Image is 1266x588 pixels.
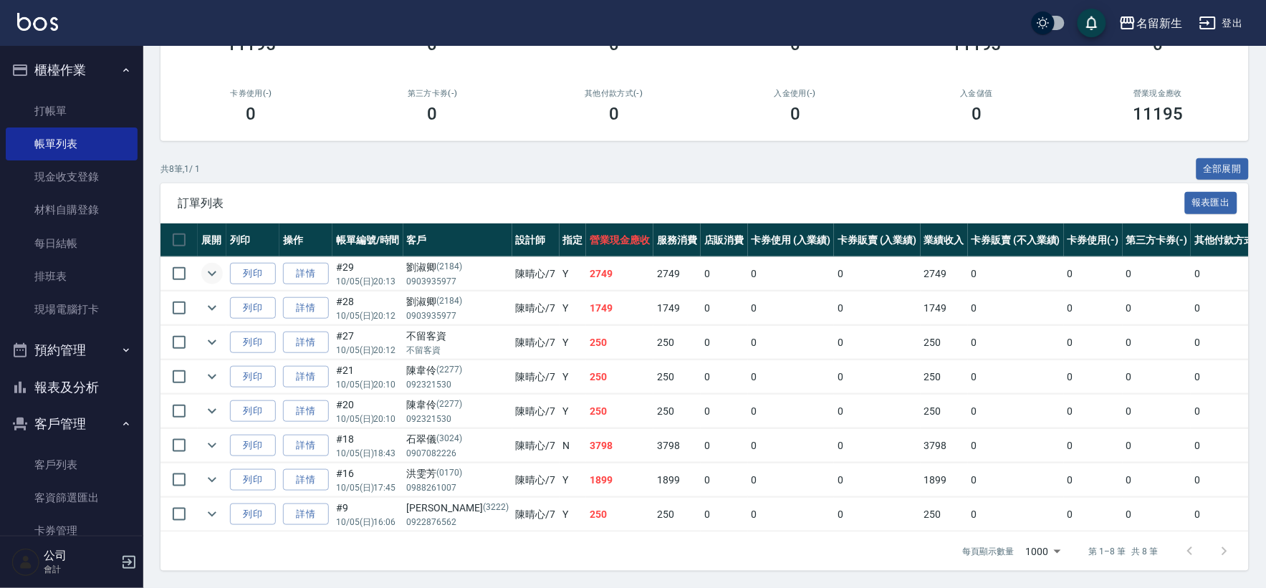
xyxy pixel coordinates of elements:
h2: 其他付款方式(-) [540,89,687,98]
p: 10/05 (日) 18:43 [336,447,400,460]
td: 2749 [921,257,968,291]
td: 250 [586,395,653,428]
td: 0 [748,326,835,360]
td: Y [560,463,587,497]
p: (0170) [437,466,463,481]
p: 10/05 (日) 20:10 [336,413,400,425]
td: 陳晴心 /7 [512,395,560,428]
button: 列印 [230,469,276,491]
td: 陳晴心 /7 [512,291,560,325]
p: 不留客資 [407,344,509,357]
p: 0988261007 [407,481,509,494]
td: 0 [968,429,1064,463]
button: 登出 [1194,10,1249,37]
a: 現金收支登錄 [6,160,138,193]
img: Logo [17,13,58,31]
td: 0 [834,463,921,497]
td: 3798 [653,429,701,463]
button: 全部展開 [1197,158,1250,180]
a: 報表匯出 [1185,196,1238,209]
td: 0 [1123,395,1191,428]
button: save [1078,9,1106,37]
td: 250 [586,326,653,360]
a: 打帳單 [6,95,138,127]
p: (2184) [437,260,463,275]
button: expand row [201,469,223,491]
h3: 0 [790,104,800,124]
td: 1749 [586,291,653,325]
td: 0 [1123,498,1191,531]
td: 0 [968,395,1064,428]
p: 0903935977 [407,309,509,322]
button: 櫃檯作業 [6,52,138,89]
h2: 入金使用(-) [721,89,868,98]
td: N [560,429,587,463]
td: 0 [1064,498,1123,531]
th: 卡券使用(-) [1064,223,1123,257]
a: 詳情 [283,435,329,457]
td: Y [560,257,587,291]
td: 0 [1064,463,1123,497]
td: 1899 [653,463,701,497]
div: 陳韋伶 [407,363,509,378]
td: 0 [968,257,1064,291]
td: 0 [1064,360,1123,394]
p: (2184) [437,294,463,309]
p: 10/05 (日) 20:13 [336,275,400,288]
div: [PERSON_NAME] [407,501,509,516]
p: 10/05 (日) 20:10 [336,378,400,391]
h3: 0 [972,104,982,124]
td: 1899 [921,463,968,497]
h2: 營業現金應收 [1085,89,1232,98]
td: #28 [332,291,403,325]
td: 0 [701,257,748,291]
th: 列印 [226,223,279,257]
h2: 入金儲值 [903,89,1050,98]
a: 材料自購登錄 [6,193,138,226]
h2: 第三方卡券(-) [359,89,506,98]
td: 250 [921,326,968,360]
button: 列印 [230,435,276,457]
button: expand row [201,366,223,387]
h3: 0 [428,104,438,124]
td: 250 [653,326,701,360]
td: 0 [1064,326,1123,360]
button: 客戶管理 [6,405,138,443]
td: 2749 [586,257,653,291]
td: 0 [1123,360,1191,394]
div: 不留客資 [407,329,509,344]
td: 250 [586,498,653,531]
th: 業績收入 [921,223,968,257]
td: 0 [1123,291,1191,325]
td: 0 [968,498,1064,531]
td: 0 [701,429,748,463]
a: 客資篩選匯出 [6,481,138,514]
th: 卡券使用 (入業績) [748,223,835,257]
td: #27 [332,326,403,360]
button: 列印 [230,297,276,319]
td: 0 [1064,257,1123,291]
td: 2749 [653,257,701,291]
div: 洪雯芳 [407,466,509,481]
td: 0 [748,291,835,325]
th: 卡券販賣 (入業績) [834,223,921,257]
th: 店販消費 [701,223,748,257]
td: 0 [834,498,921,531]
p: 10/05 (日) 20:12 [336,344,400,357]
span: 訂單列表 [178,196,1185,211]
h3: 0 [246,104,256,124]
a: 每日結帳 [6,227,138,260]
td: 0 [748,463,835,497]
td: #21 [332,360,403,394]
td: Y [560,360,587,394]
th: 展開 [198,223,226,257]
td: 0 [1064,291,1123,325]
td: 0 [748,395,835,428]
p: 0903935977 [407,275,509,288]
th: 服務消費 [653,223,701,257]
td: Y [560,326,587,360]
td: 0 [701,395,748,428]
td: 陳晴心 /7 [512,257,560,291]
td: 0 [968,463,1064,497]
th: 設計師 [512,223,560,257]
